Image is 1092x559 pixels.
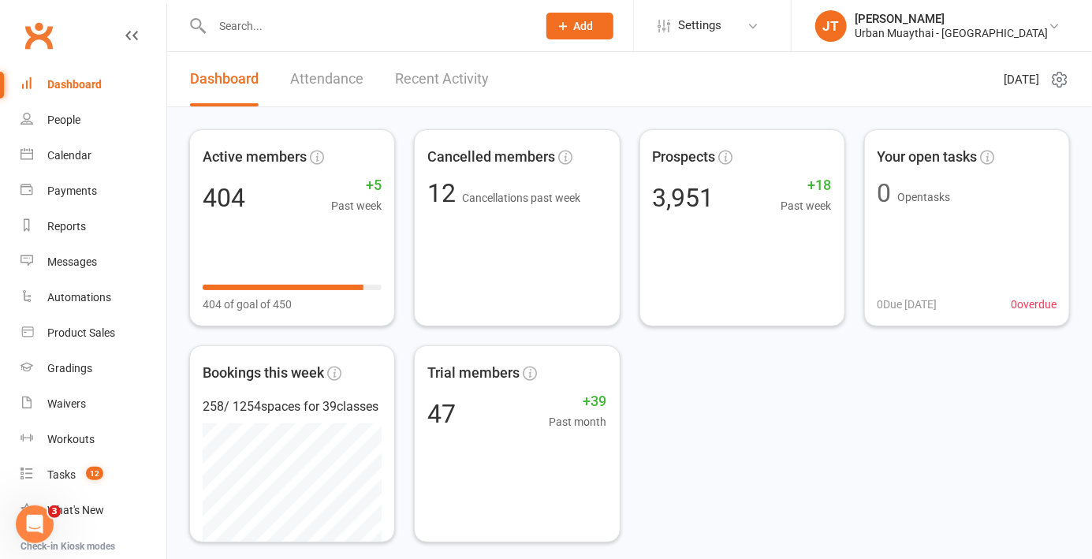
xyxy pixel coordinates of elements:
a: What's New [20,493,166,528]
a: Gradings [20,351,166,386]
span: Your open tasks [878,146,978,169]
span: 0 Due [DATE] [878,296,937,313]
div: JT [815,10,847,42]
input: Search... [207,15,526,37]
a: Messages [20,244,166,280]
a: People [20,102,166,138]
div: Urban Muaythai - [GEOGRAPHIC_DATA] [855,26,1048,40]
div: 3,951 [653,185,714,211]
button: Add [546,13,613,39]
div: 47 [427,401,456,427]
span: 0 overdue [1011,296,1057,313]
div: Gradings [47,362,92,375]
span: Past month [550,413,607,430]
span: Open tasks [898,191,951,203]
span: Prospects [653,146,716,169]
span: Settings [678,8,721,43]
span: Bookings this week [203,362,324,385]
span: 404 of goal of 450 [203,296,292,313]
span: Past week [331,197,382,214]
span: 12 [86,467,103,480]
span: [DATE] [1004,70,1039,89]
div: Automations [47,291,111,304]
div: Reports [47,220,86,233]
span: Trial members [427,362,520,385]
div: What's New [47,504,104,516]
span: +5 [331,174,382,197]
div: [PERSON_NAME] [855,12,1048,26]
a: Workouts [20,422,166,457]
span: Cancellations past week [462,192,580,204]
a: Tasks 12 [20,457,166,493]
div: 258 / 1254 spaces for 39 classes [203,397,382,417]
span: +18 [781,174,832,197]
div: Calendar [47,149,91,162]
span: 12 [427,178,462,208]
div: 0 [878,181,892,206]
a: Reports [20,209,166,244]
a: Payments [20,173,166,209]
a: Attendance [290,52,363,106]
div: Tasks [47,468,76,481]
a: Product Sales [20,315,166,351]
a: Calendar [20,138,166,173]
iframe: Intercom live chat [16,505,54,543]
a: Automations [20,280,166,315]
span: Add [574,20,594,32]
div: Payments [47,184,97,197]
div: Waivers [47,397,86,410]
a: Clubworx [19,16,58,55]
div: 404 [203,185,245,211]
span: Active members [203,146,307,169]
div: Product Sales [47,326,115,339]
div: Dashboard [47,78,102,91]
a: Waivers [20,386,166,422]
span: +39 [550,390,607,413]
span: 3 [48,505,61,518]
a: Dashboard [190,52,259,106]
div: People [47,114,80,126]
div: Messages [47,255,97,268]
span: Past week [781,197,832,214]
div: Workouts [47,433,95,445]
span: Cancelled members [427,146,555,169]
a: Recent Activity [395,52,489,106]
a: Dashboard [20,67,166,102]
